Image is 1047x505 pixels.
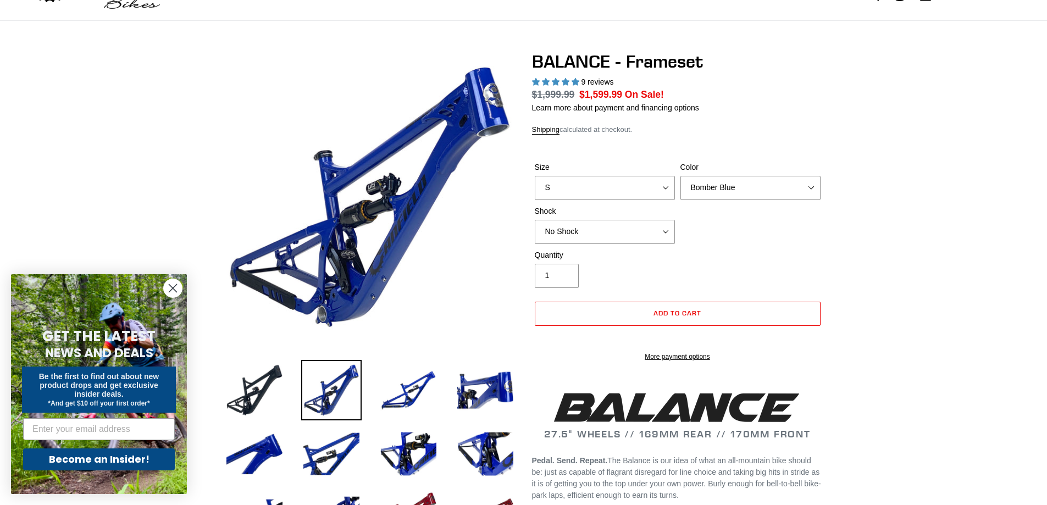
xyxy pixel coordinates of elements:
s: $1,999.99 [532,89,575,100]
button: Add to cart [535,302,821,326]
b: Pedal. Send. Repeat. [532,456,608,465]
a: Shipping [532,125,560,135]
img: Load image into Gallery viewer, BALANCE - Frameset [224,424,285,484]
h1: BALANCE - Frameset [532,51,823,72]
span: 5.00 stars [532,77,581,86]
span: Add to cart [653,309,701,317]
a: Learn more about payment and financing options [532,103,699,112]
a: More payment options [535,352,821,362]
span: On Sale! [625,87,664,102]
img: Load image into Gallery viewer, BALANCE - Frameset [301,360,362,420]
label: Color [680,162,821,173]
button: Become an Insider! [23,448,175,470]
label: Quantity [535,249,675,261]
span: NEWS AND DEALS [45,344,153,362]
img: Load image into Gallery viewer, BALANCE - Frameset [378,360,439,420]
label: Size [535,162,675,173]
span: 9 reviews [581,77,613,86]
img: Load image into Gallery viewer, BALANCE - Frameset [301,424,362,484]
button: Close dialog [163,279,182,298]
span: *And get $10 off your first order* [48,399,149,407]
span: GET THE LATEST [42,326,156,346]
img: Load image into Gallery viewer, BALANCE - Frameset [224,360,285,420]
img: Load image into Gallery viewer, BALANCE - Frameset [378,424,439,484]
img: Load image into Gallery viewer, BALANCE - Frameset [455,360,516,420]
input: Enter your email address [23,418,175,440]
span: Be the first to find out about new product drops and get exclusive insider deals. [39,372,159,398]
img: Load image into Gallery viewer, BALANCE - Frameset [455,424,516,484]
p: The Balance is our idea of what an all-mountain bike should be: just as capable of flagrant disre... [532,455,823,501]
span: $1,599.99 [579,89,622,100]
div: calculated at checkout. [532,124,823,135]
h2: 27.5" WHEELS // 169MM REAR // 170MM FRONT [532,389,823,440]
label: Shock [535,206,675,217]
